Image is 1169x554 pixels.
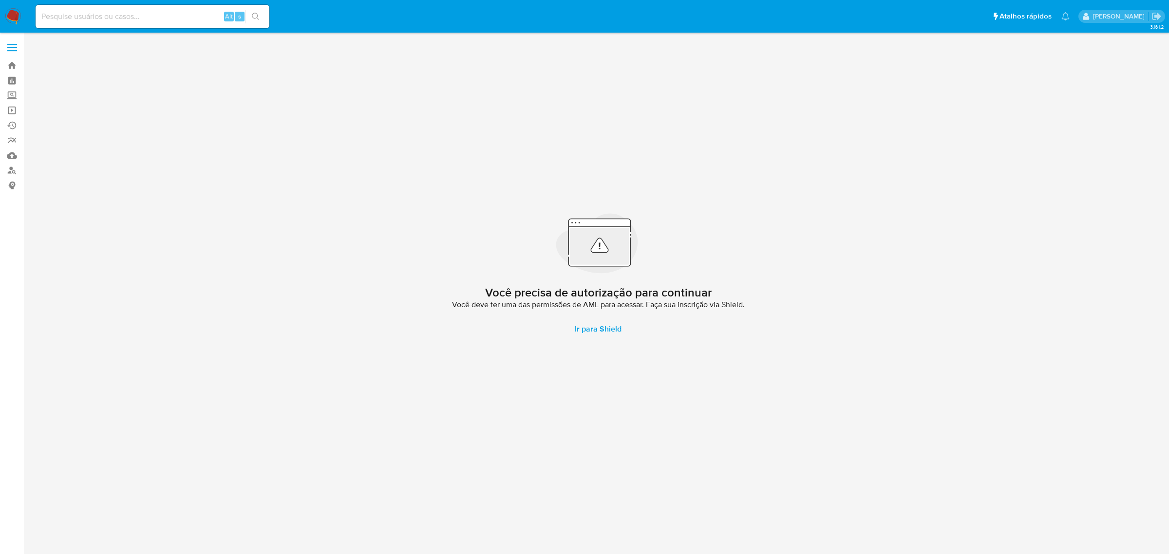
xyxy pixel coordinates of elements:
[485,285,712,300] h2: Você precisa de autorização para continuar
[36,10,269,23] input: Pesquise usuários ou casos...
[1061,12,1070,20] a: Notificações
[245,10,265,23] button: search-icon
[452,300,745,310] span: Você deve ter uma das permissões de AML para acessar. Faça sua inscrição via Shield.
[225,12,233,21] span: Alt
[575,317,622,341] span: Ir para Shield
[238,12,241,21] span: s
[1151,11,1162,21] a: Sair
[1093,12,1148,21] p: emerson.gomes@mercadopago.com.br
[563,317,633,341] a: Ir para Shield
[999,11,1052,21] span: Atalhos rápidos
